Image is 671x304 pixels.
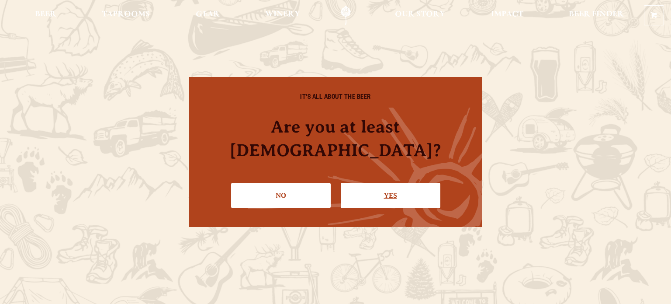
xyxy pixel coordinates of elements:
[231,183,331,208] a: No
[329,6,362,25] a: Odell Home
[389,6,451,25] a: Our Story
[485,6,529,25] a: Impact
[190,6,225,25] a: Gear
[491,11,523,18] span: Impact
[102,11,150,18] span: Taprooms
[207,94,464,102] h6: IT'S ALL ABOUT THE BEER
[29,6,62,25] a: Beer
[341,183,440,208] a: Confirm I'm 21 or older
[569,11,624,18] span: Beer Finder
[265,11,300,18] span: Winery
[207,115,464,161] h4: Are you at least [DEMOGRAPHIC_DATA]?
[35,11,56,18] span: Beer
[563,6,629,25] a: Beer Finder
[196,11,220,18] span: Gear
[259,6,306,25] a: Winery
[96,6,156,25] a: Taprooms
[395,11,445,18] span: Our Story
